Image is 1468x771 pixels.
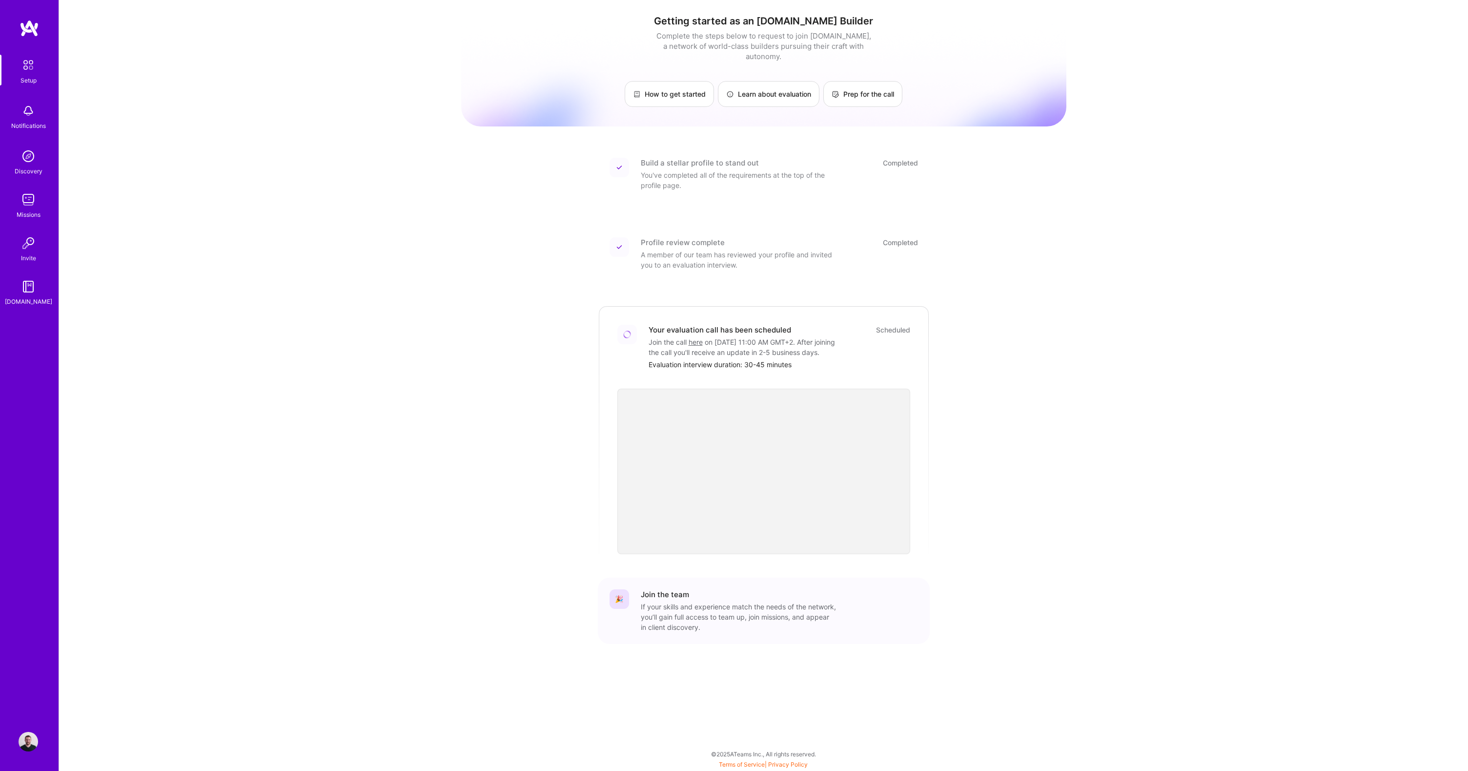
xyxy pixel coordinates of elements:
img: teamwork [19,190,38,209]
a: User Avatar [16,732,41,751]
img: Completed [616,244,622,250]
iframe: video [617,389,910,554]
span: | [719,761,808,768]
img: How to get started [633,90,641,98]
img: Prep for the call [832,90,839,98]
div: Join the call on [DATE] 11:00 AM GMT+2 . After joining the call you'll receive an update in 2-5 b... [649,337,844,357]
img: Learn about evaluation [726,90,734,98]
h1: Getting started as an [DOMAIN_NAME] Builder [461,15,1066,27]
div: Setup [20,75,37,85]
div: Profile review complete [641,237,725,248]
img: logo [20,20,39,37]
div: Completed [883,158,918,168]
div: If your skills and experience match the needs of the network, you’ll gain full access to team up,... [641,602,836,632]
div: Missions [17,209,41,220]
a: How to get started [625,81,714,107]
div: [DOMAIN_NAME] [5,296,52,307]
img: Loading [622,329,632,340]
a: Privacy Policy [768,761,808,768]
img: Invite [19,233,38,253]
img: User Avatar [19,732,38,751]
a: Prep for the call [823,81,902,107]
div: Your evaluation call has been scheduled [649,325,791,335]
div: Discovery [15,166,42,176]
img: setup [18,55,39,75]
div: Invite [21,253,36,263]
img: bell [19,101,38,121]
img: Completed [616,165,622,170]
div: You've completed all of the requirements at the top of the profile page. [641,170,836,190]
div: Notifications [11,121,46,131]
div: Completed [883,237,918,248]
div: Build a stellar profile to stand out [641,158,759,168]
a: Learn about evaluation [718,81,819,107]
img: guide book [19,277,38,296]
div: A member of our team has reviewed your profile and invited you to an evaluation interview. [641,250,836,270]
a: here [689,338,703,346]
img: discovery [19,146,38,166]
div: Complete the steps below to request to join [DOMAIN_NAME], a network of world-class builders purs... [654,31,874,62]
a: Terms of Service [719,761,765,768]
div: Join the team [641,589,689,600]
div: 🎉 [610,589,629,609]
div: Evaluation interview duration: 30-45 minutes [649,359,910,370]
div: © 2025 ATeams Inc., All rights reserved. [59,742,1468,766]
div: Scheduled [876,325,910,335]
